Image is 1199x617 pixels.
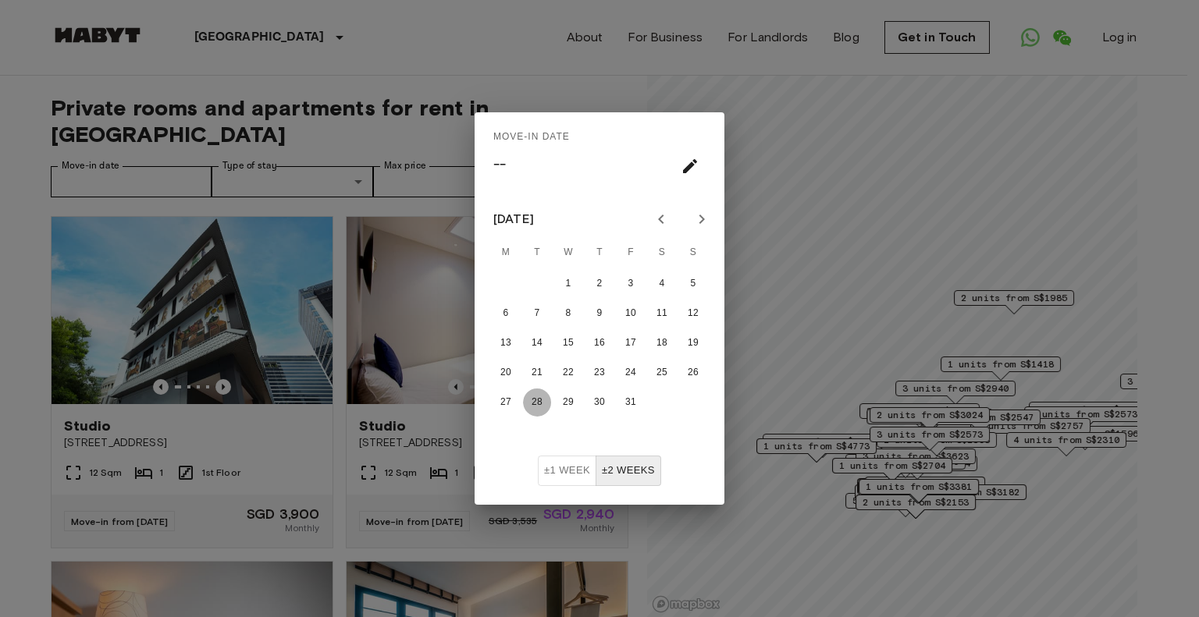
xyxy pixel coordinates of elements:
span: Saturday [648,237,676,268]
span: Tuesday [523,237,551,268]
button: 25 [648,359,676,387]
span: Monday [492,237,520,268]
button: 29 [554,388,582,417]
button: 31 [617,388,645,417]
button: 23 [585,359,614,387]
button: 1 [554,270,582,298]
button: 4 [648,270,676,298]
button: 20 [492,359,520,387]
button: 28 [523,388,551,417]
button: 16 [585,329,614,357]
button: 2 [585,270,614,298]
button: 30 [585,388,614,417]
button: Previous month [648,206,674,232]
button: 19 [679,329,707,357]
button: 18 [648,329,676,357]
button: 15 [554,329,582,357]
button: ±1 week [538,456,596,486]
button: 27 [492,388,520,417]
button: 7 [523,300,551,328]
button: 10 [617,300,645,328]
div: Move In Flexibility [538,456,661,486]
button: Next month [688,206,715,232]
button: 8 [554,300,582,328]
span: Sunday [679,237,707,268]
span: Friday [617,237,645,268]
button: 6 [492,300,520,328]
button: 24 [617,359,645,387]
button: 21 [523,359,551,387]
button: 22 [554,359,582,387]
span: Wednesday [554,237,582,268]
button: 17 [617,329,645,357]
button: 13 [492,329,520,357]
button: ±2 weeks [596,456,661,486]
h4: –– [493,150,506,179]
button: 5 [679,270,707,298]
button: 26 [679,359,707,387]
button: calendar view is open, go to text input view [674,151,706,182]
div: [DATE] [493,210,534,229]
button: 12 [679,300,707,328]
button: 11 [648,300,676,328]
button: 14 [523,329,551,357]
span: Move-in date [493,125,570,150]
span: Thursday [585,237,614,268]
button: 9 [585,300,614,328]
button: 3 [617,270,645,298]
